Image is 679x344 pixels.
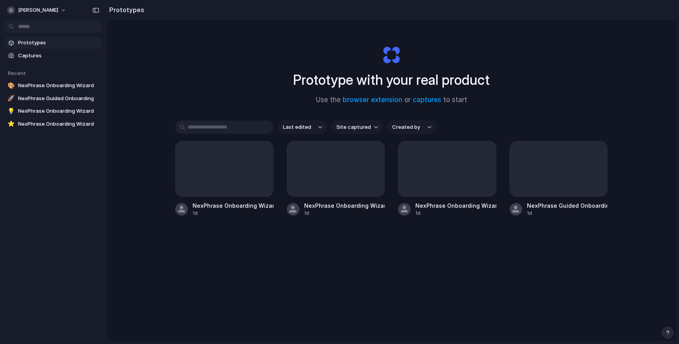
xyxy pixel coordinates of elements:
button: Site captured [332,121,383,134]
a: 💡NexPhrase Onboarding Wizard [4,105,102,117]
span: Prototypes [18,39,99,47]
span: Recent [8,70,26,76]
span: [PERSON_NAME] [18,6,58,14]
a: NexPhrase Onboarding Wizard1d [287,141,385,217]
span: NexPhrase Onboarding Wizard [18,120,99,128]
div: NexPhrase Onboarding Wizard [415,201,496,210]
a: NexPhrase Guided Onboarding1d [510,141,608,217]
a: captures [413,96,441,104]
span: Captures [18,52,99,60]
span: NexPhrase Guided Onboarding [18,95,99,102]
div: NexPhrase Onboarding Wizard [304,201,385,210]
span: Created by [392,123,420,131]
div: 1d [304,210,385,217]
a: Prototypes [4,37,102,49]
div: NexPhrase Onboarding Wizard [193,201,273,210]
a: ⭐NexPhrase Onboarding Wizard [4,118,102,130]
span: NexPhrase Onboarding Wizard [18,82,99,90]
button: Last edited [278,121,327,134]
a: 🚀NexPhrase Guided Onboarding [4,93,102,104]
span: Last edited [283,123,311,131]
div: ⭐ [7,120,15,128]
button: Created by [387,121,436,134]
div: 1d [527,210,608,217]
button: [PERSON_NAME] [4,4,70,16]
div: NexPhrase Guided Onboarding [527,201,608,210]
span: NexPhrase Onboarding Wizard [18,107,99,115]
div: 1d [415,210,496,217]
div: 🚀 [7,95,15,102]
div: 1d [193,210,273,217]
h2: Prototypes [106,5,144,15]
h1: Prototype with your real product [293,70,490,90]
div: 💡 [7,107,15,115]
span: Site captured [336,123,371,131]
div: 🎨 [7,82,15,90]
a: NexPhrase Onboarding Wizard1d [398,141,496,217]
a: 🎨NexPhrase Onboarding Wizard [4,80,102,91]
span: Use the or to start [316,95,467,105]
a: Captures [4,50,102,62]
a: NexPhrase Onboarding Wizard1d [175,141,273,217]
a: browser extension [343,96,402,104]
